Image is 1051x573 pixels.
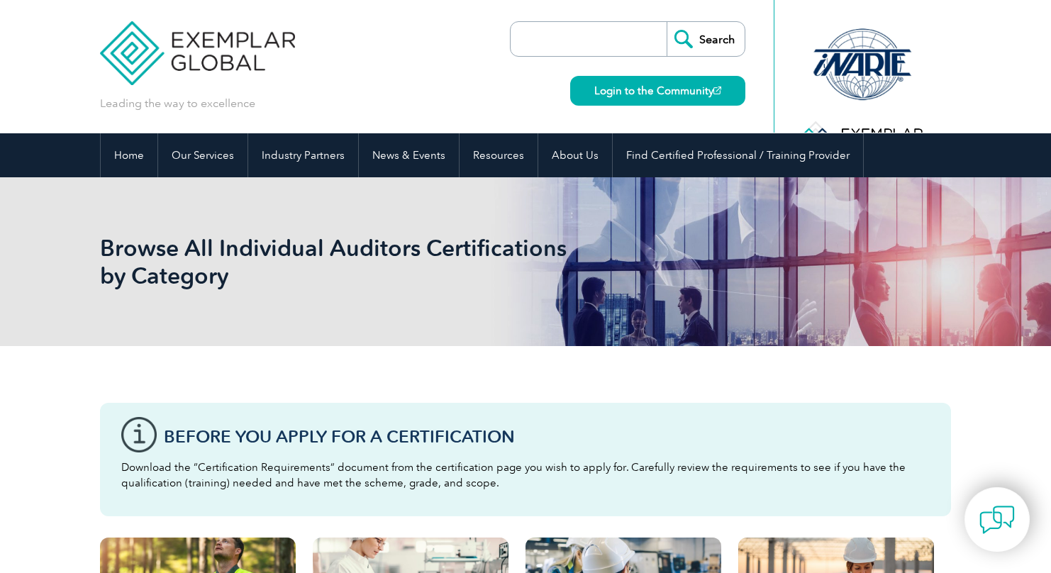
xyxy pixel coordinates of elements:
a: Login to the Community [570,76,745,106]
a: News & Events [359,133,459,177]
a: Find Certified Professional / Training Provider [613,133,863,177]
a: Home [101,133,157,177]
a: Our Services [158,133,248,177]
a: Industry Partners [248,133,358,177]
a: About Us [538,133,612,177]
img: open_square.png [713,87,721,94]
input: Search [667,22,745,56]
img: contact-chat.png [979,502,1015,538]
h3: Before You Apply For a Certification [164,428,930,445]
p: Download the “Certification Requirements” document from the certification page you wish to apply ... [121,460,930,491]
p: Leading the way to excellence [100,96,255,111]
h1: Browse All Individual Auditors Certifications by Category [100,234,645,289]
a: Resources [460,133,538,177]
